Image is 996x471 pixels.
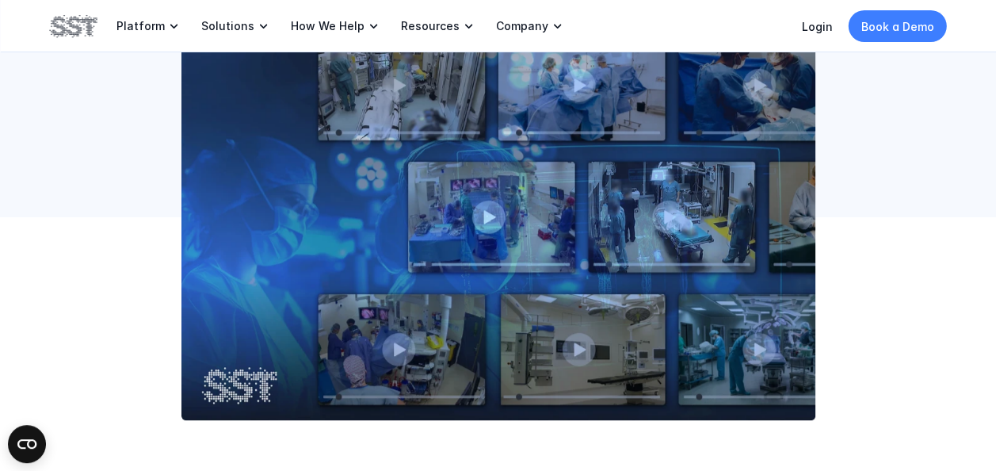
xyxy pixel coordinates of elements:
img: SST logo [50,13,97,40]
img: Compilation of surgery videos [181,14,815,420]
p: How We Help [291,19,364,33]
button: Open CMP widget [8,425,46,463]
p: Book a Demo [861,18,934,35]
p: Resources [401,19,460,33]
p: Platform [116,19,165,33]
a: Login [802,20,833,33]
p: Solutions [201,19,254,33]
a: Book a Demo [849,10,947,42]
p: Company [496,19,548,33]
